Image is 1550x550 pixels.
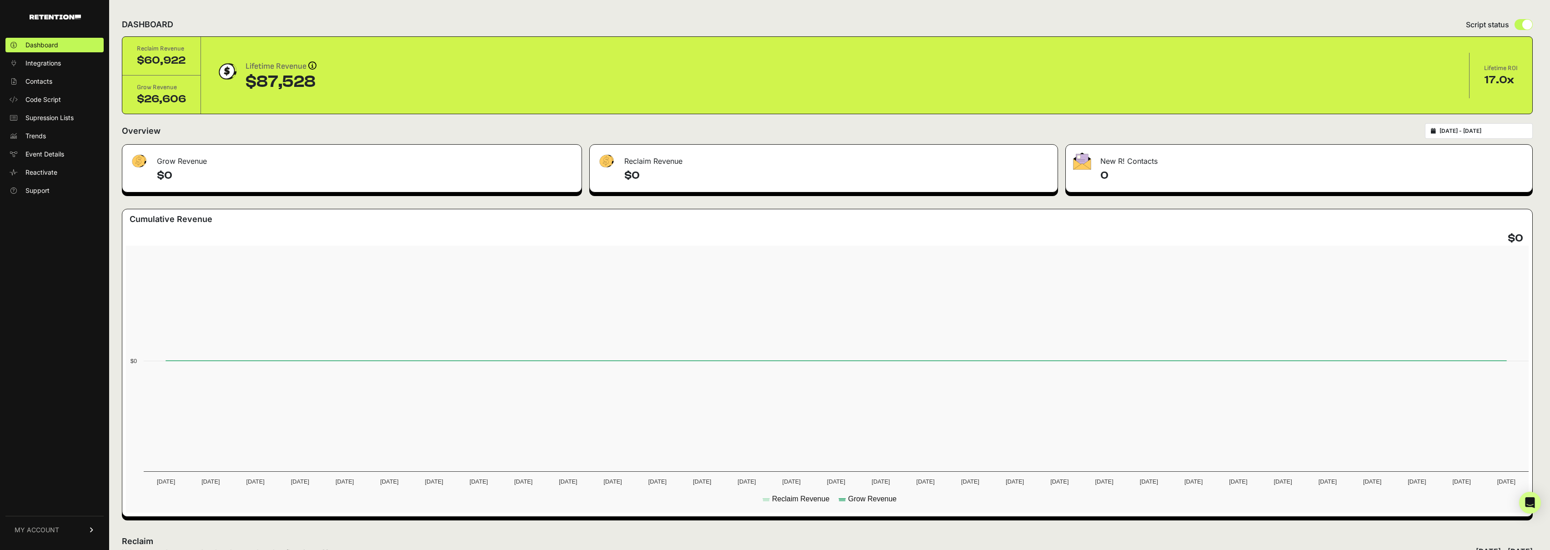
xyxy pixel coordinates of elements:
text: [DATE] [157,478,175,485]
div: Lifetime ROI [1484,64,1518,73]
h3: Cumulative Revenue [130,213,212,226]
text: [DATE] [1006,478,1024,485]
text: [DATE] [693,478,711,485]
span: Reactivate [25,168,57,177]
text: [DATE] [1319,478,1337,485]
img: fa-envelope-19ae18322b30453b285274b1b8af3d052b27d846a4fbe8435d1a52b978f639a2.png [1073,152,1091,170]
text: [DATE] [1184,478,1203,485]
text: [DATE] [827,478,845,485]
text: [DATE] [1274,478,1292,485]
a: Event Details [5,147,104,161]
a: Integrations [5,56,104,71]
h2: Overview [122,125,161,137]
text: [DATE] [559,478,577,485]
span: Code Script [25,95,61,104]
a: Support [5,183,104,198]
text: $0 [130,358,137,364]
h2: Reclaim [122,535,339,548]
div: Reclaim Revenue [590,145,1057,172]
div: Lifetime Revenue [246,60,316,73]
img: dollar-coin-05c43ed7efb7bc0c12610022525b4bbbb207c7efeef5aecc26f025e68dcafac9.png [216,60,238,83]
span: Integrations [25,59,61,68]
text: [DATE] [336,478,354,485]
img: Retention.com [30,15,81,20]
a: MY ACCOUNT [5,516,104,544]
text: [DATE] [246,478,264,485]
a: Trends [5,129,104,143]
a: Code Script [5,92,104,107]
img: fa-dollar-13500eef13a19c4ab2b9ed9ad552e47b0d9fc28b02b83b90ba0e00f96d6372e9.png [130,152,148,170]
text: [DATE] [783,478,801,485]
span: Contacts [25,77,52,86]
text: [DATE] [1050,478,1068,485]
h4: $0 [624,168,1050,183]
div: New R! Contacts [1066,145,1532,172]
text: [DATE] [1140,478,1158,485]
text: [DATE] [1497,478,1515,485]
text: [DATE] [470,478,488,485]
text: [DATE] [916,478,934,485]
a: Reactivate [5,165,104,180]
div: Grow Revenue [137,83,186,92]
text: [DATE] [514,478,532,485]
span: Support [25,186,50,195]
text: [DATE] [201,478,220,485]
text: [DATE] [1095,478,1113,485]
text: [DATE] [1229,478,1247,485]
span: Event Details [25,150,64,159]
span: Dashboard [25,40,58,50]
div: $26,606 [137,92,186,106]
div: $60,922 [137,53,186,68]
text: Reclaim Revenue [772,495,829,503]
a: Dashboard [5,38,104,52]
div: $87,528 [246,73,316,91]
a: Contacts [5,74,104,89]
text: [DATE] [872,478,890,485]
span: Script status [1466,19,1509,30]
text: [DATE] [961,478,979,485]
text: [DATE] [648,478,667,485]
text: [DATE] [1452,478,1470,485]
span: Trends [25,131,46,141]
text: Grow Revenue [848,495,897,503]
text: [DATE] [425,478,443,485]
span: MY ACCOUNT [15,525,59,535]
div: Open Intercom Messenger [1519,492,1541,514]
div: 17.0x [1484,73,1518,87]
h4: 0 [1100,168,1525,183]
span: Supression Lists [25,113,74,122]
text: [DATE] [291,478,309,485]
h4: $0 [157,168,574,183]
h4: $0 [1508,231,1523,246]
img: fa-dollar-13500eef13a19c4ab2b9ed9ad552e47b0d9fc28b02b83b90ba0e00f96d6372e9.png [597,152,615,170]
text: [DATE] [380,478,398,485]
text: [DATE] [737,478,756,485]
div: Grow Revenue [122,145,582,172]
text: [DATE] [1408,478,1426,485]
h2: DASHBOARD [122,18,173,31]
a: Supression Lists [5,111,104,125]
text: [DATE] [604,478,622,485]
text: [DATE] [1363,478,1381,485]
div: Reclaim Revenue [137,44,186,53]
